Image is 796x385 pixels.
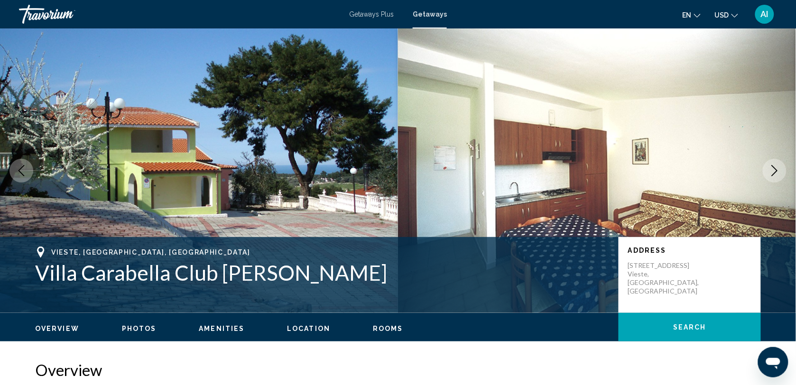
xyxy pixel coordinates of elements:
[673,324,706,331] span: Search
[35,360,761,379] h2: Overview
[413,10,447,18] a: Getaways
[628,247,751,254] p: Address
[752,4,777,24] button: User Menu
[35,324,79,333] button: Overview
[683,11,692,19] span: en
[763,159,787,183] button: Next image
[199,324,244,333] button: Amenities
[19,5,340,24] a: Travorium
[287,324,330,333] button: Location
[683,8,701,22] button: Change language
[349,10,394,18] a: Getaways Plus
[51,248,250,256] span: Vieste, [GEOGRAPHIC_DATA], [GEOGRAPHIC_DATA]
[758,347,788,377] iframe: Кнопка запуска окна обмена сообщениями
[715,11,729,19] span: USD
[619,313,761,341] button: Search
[715,8,738,22] button: Change currency
[122,324,157,333] button: Photos
[373,324,403,333] button: Rooms
[35,260,609,285] h1: Villa Carabella Club [PERSON_NAME]
[628,261,704,295] p: [STREET_ADDRESS] Vieste, [GEOGRAPHIC_DATA], [GEOGRAPHIC_DATA]
[9,159,33,183] button: Previous image
[761,9,768,19] span: AI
